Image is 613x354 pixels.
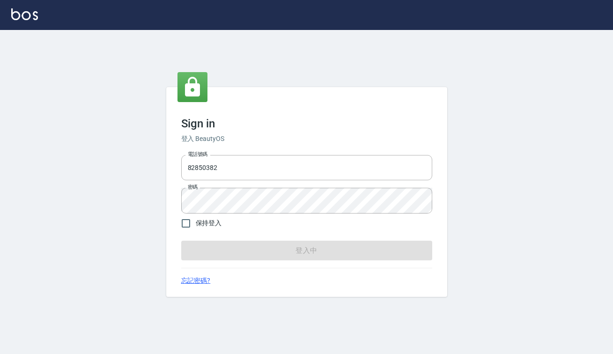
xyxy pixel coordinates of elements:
h3: Sign in [181,117,432,130]
label: 電話號碼 [188,151,207,158]
h6: 登入 BeautyOS [181,134,432,144]
a: 忘記密碼? [181,276,211,286]
label: 密碼 [188,184,198,191]
img: Logo [11,8,38,20]
span: 保持登入 [196,218,222,228]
